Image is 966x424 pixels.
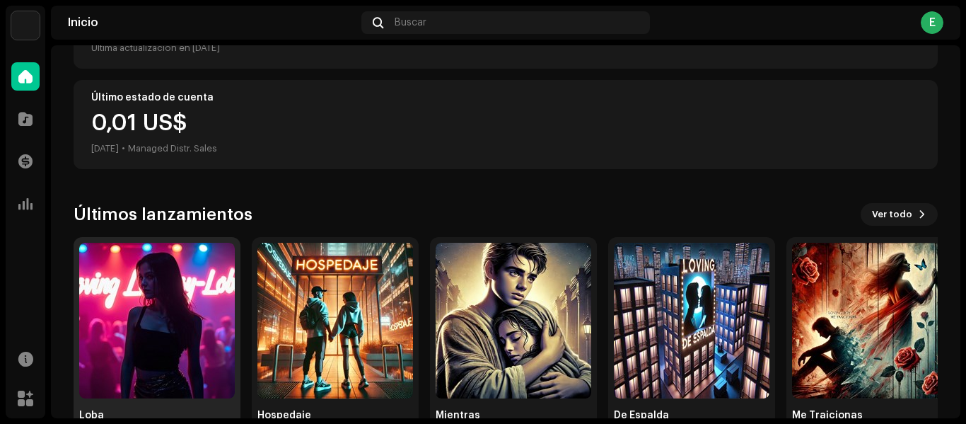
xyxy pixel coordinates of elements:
button: Ver todo [861,203,938,226]
div: [DATE] [91,140,119,157]
img: a1665236-f9de-430a-bb38-9627162295ef [436,243,591,399]
span: Buscar [395,17,426,28]
div: E [921,11,943,34]
img: ee81f53a-1a45-4f8b-b883-cb41e0153def [79,243,235,399]
img: da647c8e-a59d-49b7-9280-d4ba4d47a6c0 [614,243,769,399]
img: 4d5a508c-c80f-4d99-b7fb-82554657661d [11,11,40,40]
span: Ver todo [872,200,912,229]
h3: Últimos lanzamientos [74,203,252,226]
div: Inicio [68,17,356,28]
div: Último estado de cuenta [91,92,920,103]
div: Mientras [436,410,591,421]
div: Me Traicionas [792,410,948,421]
div: Última actualización en [DATE] [91,40,920,57]
div: Loba [79,410,235,421]
div: Managed Distr. Sales [128,140,217,157]
img: b1748844-00ac-4c41-ae4b-49e7984e301a [257,243,413,399]
div: • [122,140,125,157]
img: 58e14c1b-7ba7-4452-be84-b7c574293134 [792,243,948,399]
re-o-card-value: Último estado de cuenta [74,80,938,169]
div: Hospedaje [257,410,413,421]
div: De Espalda [614,410,769,421]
